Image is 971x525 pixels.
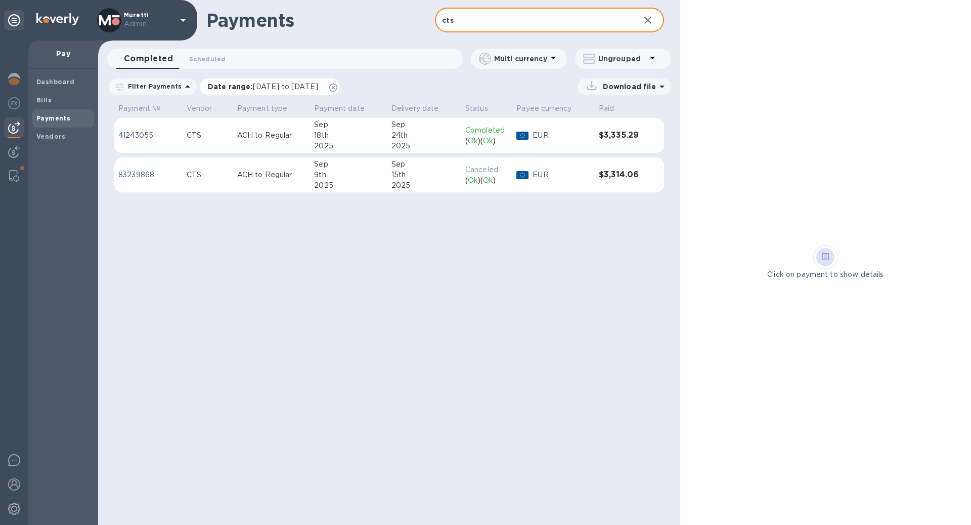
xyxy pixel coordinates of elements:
[36,78,75,86] b: Dashboard
[187,103,226,114] span: Vendor
[599,103,614,114] p: Paid
[516,103,571,114] p: Payee currency
[598,54,646,64] p: Ungrouped
[187,103,212,114] p: Vendor
[483,136,493,146] p: Ok
[533,170,590,180] p: EUR
[314,119,383,130] div: Sep
[494,54,547,64] p: Multi currency
[314,103,365,114] p: Payment date
[124,82,182,91] p: Filter Payments
[187,130,229,141] div: CTS
[237,170,306,180] p: ACH to Regular
[599,131,642,140] h3: $3,335.29
[200,78,340,95] div: Date range:[DATE] to [DATE]
[118,103,160,114] p: Payment №
[118,170,179,180] p: 83239868
[599,103,628,114] span: Paid
[314,103,378,114] span: Payment date
[118,130,179,141] p: 41243055
[36,133,66,140] b: Vendors
[187,170,229,180] div: CTS
[465,175,508,186] div: ( ) ( )
[36,13,79,25] img: Logo
[599,170,642,180] h3: $3,314.06
[36,96,52,104] b: Bills
[36,114,70,122] b: Payments
[314,159,383,170] div: Sep
[391,130,457,141] div: 24th
[465,125,508,136] p: Completed
[465,103,501,114] span: Status
[533,130,590,141] p: EUR
[36,49,90,59] p: Pay
[237,130,306,141] p: ACH to Regular
[8,97,20,109] img: Foreign exchange
[237,103,301,114] span: Payment type
[124,19,174,29] p: Admin
[391,159,457,170] div: Sep
[391,103,439,114] p: Delivery date
[391,141,457,151] div: 2025
[465,136,508,146] div: ( ) ( )
[208,82,323,92] p: Date range :
[4,10,24,30] div: Unpin categories
[468,136,478,146] p: Ok
[314,170,383,180] div: 9th
[189,54,226,64] span: Scheduled
[391,119,457,130] div: Sep
[465,103,488,114] p: Status
[391,170,457,180] div: 15th
[314,130,383,141] div: 18th
[314,180,383,191] div: 2025
[468,175,478,186] p: Ok
[237,103,288,114] p: Payment type
[253,83,318,91] span: [DATE] to [DATE]
[599,82,656,92] p: Download file
[516,103,585,114] span: Payee currency
[391,103,452,114] span: Delivery date
[314,141,383,151] div: 2025
[124,12,174,29] p: Muretti
[124,52,173,66] span: Completed
[118,103,173,114] span: Payment №
[483,175,493,186] p: Ok
[767,269,884,280] p: Click on payment to show details
[465,165,508,175] p: Canceled
[391,180,457,191] div: 2025
[206,10,435,31] h1: Payments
